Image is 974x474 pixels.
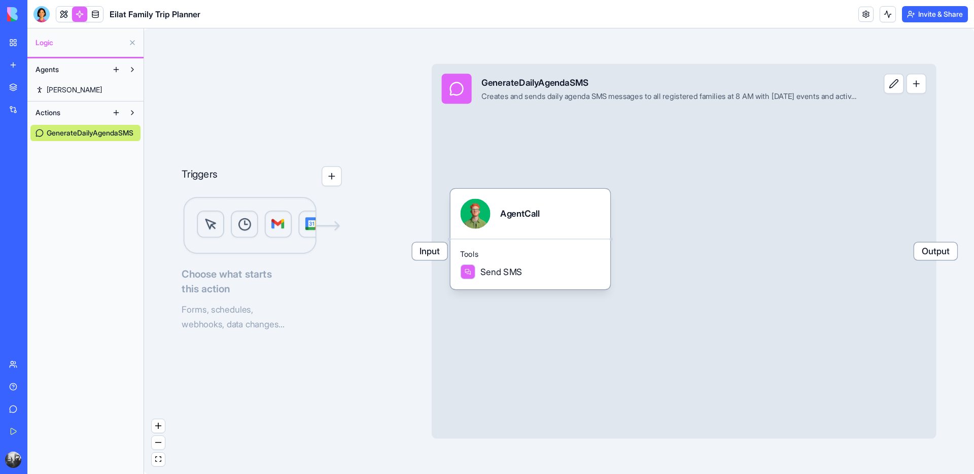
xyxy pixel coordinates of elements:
span: Input [412,243,447,260]
button: zoom in [152,419,165,433]
span: Agents [36,64,59,75]
button: Actions [30,105,108,121]
a: GenerateDailyAgendaSMS [30,125,141,141]
button: Agents [30,61,108,78]
span: Actions [36,108,60,118]
span: Tools [460,249,600,259]
span: Logic [36,38,124,48]
div: TriggersLogicChoose what startsthis actionForms, schedules,webhooks, data changes... [182,126,341,331]
a: [PERSON_NAME] [30,82,141,98]
span: Output [914,243,957,260]
div: AgentCall [500,208,540,220]
img: Logic [182,196,341,256]
img: logo [7,7,70,21]
div: InputGenerateDailyAgendaSMSCreates and sends daily agenda SMS messages to all registered families... [432,64,936,439]
span: Send SMS [480,265,522,278]
button: Invite & Share [902,6,968,22]
span: Eilat Family Trip Planner [110,8,200,20]
div: Creates and sends daily agenda SMS messages to all registered families at 8 AM with [DATE] events... [481,91,856,101]
span: Forms, schedules, webhooks, data changes... [182,304,284,329]
span: [PERSON_NAME] [47,85,102,95]
span: Choose what starts this action [182,266,341,296]
span: GenerateDailyAgendaSMS [47,128,133,138]
img: ACg8ocI4zmFyMft-X1fN4UB3ZGLh860Gd5q7xPfn01t91-NWbBK8clcQ=s96-c [5,452,21,468]
button: zoom out [152,436,165,450]
button: fit view [152,453,165,466]
div: AgentCallToolsSend SMS [450,189,610,289]
p: Triggers [182,166,217,186]
div: GenerateDailyAgendaSMS [481,76,856,89]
